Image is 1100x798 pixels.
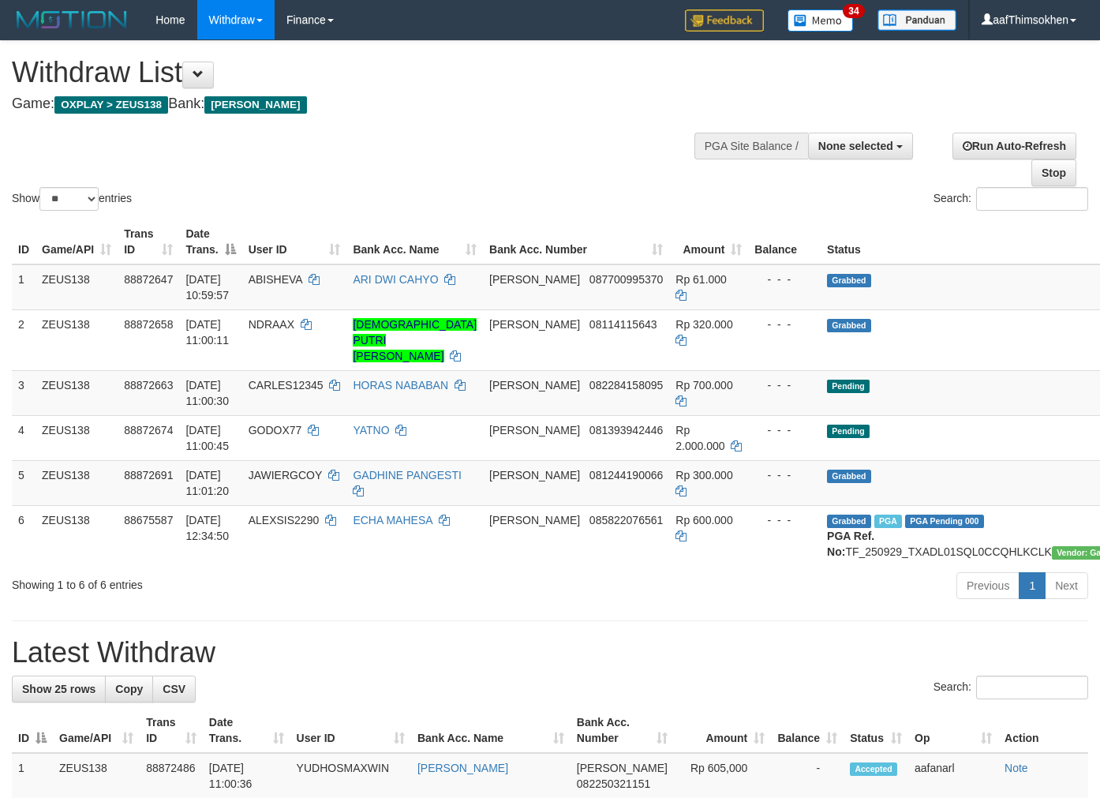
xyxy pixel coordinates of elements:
[249,379,324,392] span: CARLES12345
[12,460,36,505] td: 5
[12,370,36,415] td: 3
[589,379,663,392] span: Copy 082284158095 to clipboard
[827,380,870,393] span: Pending
[124,514,173,526] span: 88675587
[353,273,438,286] a: ARI DWI CAHYO
[185,514,229,542] span: [DATE] 12:34:50
[976,187,1088,211] input: Search:
[489,424,580,436] span: [PERSON_NAME]
[827,425,870,438] span: Pending
[754,317,814,332] div: - - -
[675,273,727,286] span: Rp 61.000
[483,219,669,264] th: Bank Acc. Number: activate to sort column ascending
[827,470,871,483] span: Grabbed
[12,8,132,32] img: MOTION_logo.png
[827,515,871,528] span: Grabbed
[36,370,118,415] td: ZEUS138
[489,514,580,526] span: [PERSON_NAME]
[908,708,998,753] th: Op: activate to sort column ascending
[850,762,897,776] span: Accepted
[1019,572,1046,599] a: 1
[411,708,571,753] th: Bank Acc. Name: activate to sort column ascending
[249,514,320,526] span: ALEXSIS2290
[844,708,908,753] th: Status: activate to sort column ascending
[118,219,179,264] th: Trans ID: activate to sort column ascending
[140,708,203,753] th: Trans ID: activate to sort column ascending
[124,469,173,481] span: 88872691
[124,318,173,331] span: 88872658
[249,318,294,331] span: NDRAAX
[12,505,36,566] td: 6
[36,460,118,505] td: ZEUS138
[36,264,118,310] td: ZEUS138
[669,219,748,264] th: Amount: activate to sort column ascending
[12,676,106,702] a: Show 25 rows
[249,273,302,286] span: ABISHEVA
[818,140,893,152] span: None selected
[589,273,663,286] span: Copy 087700995370 to clipboard
[163,683,185,695] span: CSV
[353,469,461,481] a: GADHINE PANGESTI
[39,187,99,211] select: Showentries
[36,505,118,566] td: ZEUS138
[976,676,1088,699] input: Search:
[36,219,118,264] th: Game/API: activate to sort column ascending
[589,469,663,481] span: Copy 081244190066 to clipboard
[675,469,732,481] span: Rp 300.000
[952,133,1076,159] a: Run Auto-Refresh
[12,264,36,310] td: 1
[242,219,347,264] th: User ID: activate to sort column ascending
[185,273,229,302] span: [DATE] 10:59:57
[1005,762,1028,774] a: Note
[827,319,871,332] span: Grabbed
[754,422,814,438] div: - - -
[577,762,668,774] span: [PERSON_NAME]
[36,415,118,460] td: ZEUS138
[934,187,1088,211] label: Search:
[124,273,173,286] span: 88872647
[571,708,674,753] th: Bank Acc. Number: activate to sort column ascending
[249,424,302,436] span: GODOX77
[748,219,821,264] th: Balance
[179,219,241,264] th: Date Trans.: activate to sort column descending
[185,379,229,407] span: [DATE] 11:00:30
[417,762,508,774] a: [PERSON_NAME]
[353,318,477,362] a: [DEMOGRAPHIC_DATA] PUTRI [PERSON_NAME]
[675,424,724,452] span: Rp 2.000.000
[589,514,663,526] span: Copy 085822076561 to clipboard
[1031,159,1076,186] a: Stop
[934,676,1088,699] label: Search:
[115,683,143,695] span: Copy
[124,379,173,392] span: 88872663
[675,318,732,331] span: Rp 320.000
[203,708,290,753] th: Date Trans.: activate to sort column ascending
[577,777,650,790] span: Copy 082250321151 to clipboard
[489,318,580,331] span: [PERSON_NAME]
[353,379,448,392] a: HORAS NABABAN
[36,309,118,370] td: ZEUS138
[290,708,411,753] th: User ID: activate to sort column ascending
[249,469,322,481] span: JAWIERGCOY
[685,9,764,32] img: Feedback.jpg
[185,424,229,452] span: [DATE] 11:00:45
[1045,572,1088,599] a: Next
[754,467,814,483] div: - - -
[346,219,483,264] th: Bank Acc. Name: activate to sort column ascending
[12,187,132,211] label: Show entries
[675,514,732,526] span: Rp 600.000
[54,96,168,114] span: OXPLAY > ZEUS138
[808,133,913,159] button: None selected
[22,683,95,695] span: Show 25 rows
[874,515,902,528] span: Marked by aafpengsreynich
[204,96,306,114] span: [PERSON_NAME]
[152,676,196,702] a: CSV
[185,318,229,347] span: [DATE] 11:00:11
[754,512,814,528] div: - - -
[589,424,663,436] span: Copy 081393942446 to clipboard
[12,415,36,460] td: 4
[12,96,717,112] h4: Game: Bank:
[771,708,844,753] th: Balance: activate to sort column ascending
[877,9,956,31] img: panduan.png
[12,219,36,264] th: ID
[905,515,984,528] span: PGA Pending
